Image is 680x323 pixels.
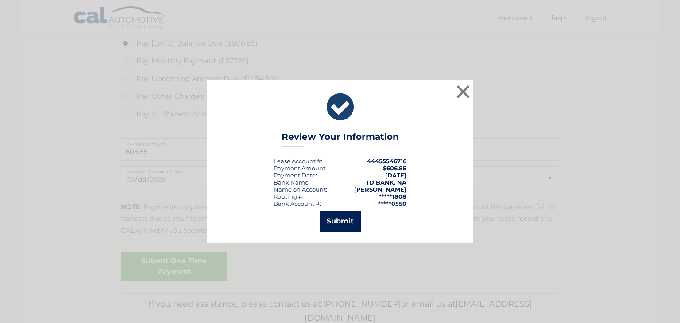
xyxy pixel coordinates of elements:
button: Submit [320,211,361,232]
strong: 44455546716 [367,158,406,165]
h3: Review Your Information [282,131,399,147]
div: : [274,172,317,179]
div: Bank Name: [274,179,310,186]
div: Lease Account #: [274,158,322,165]
div: Bank Account #: [274,200,321,207]
div: Name on Account: [274,186,327,193]
div: Routing #: [274,193,304,200]
span: $606.85 [383,165,406,172]
span: Payment Date [274,172,316,179]
div: Payment Amount: [274,165,327,172]
span: [DATE] [385,172,406,179]
strong: [PERSON_NAME] [354,186,406,193]
strong: TD BANK, NA [366,179,406,186]
button: × [454,83,472,100]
